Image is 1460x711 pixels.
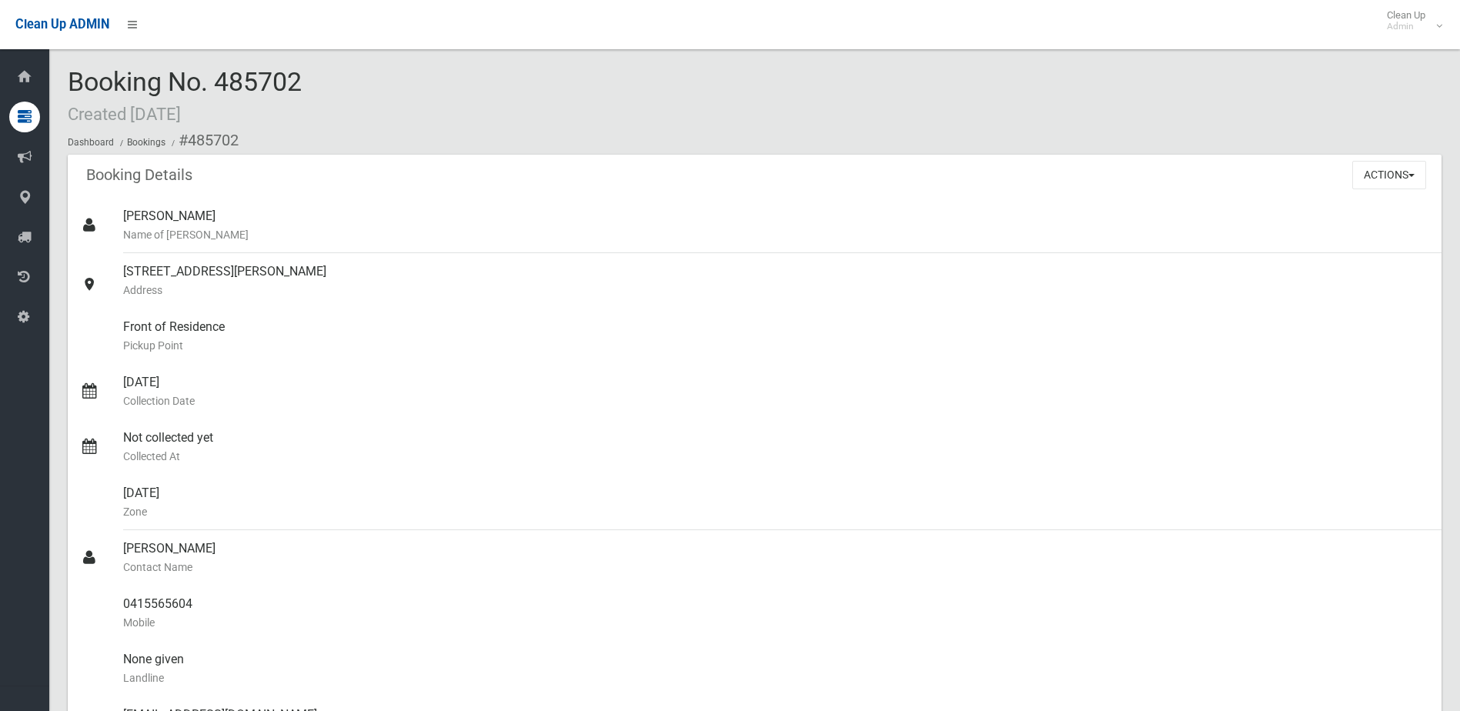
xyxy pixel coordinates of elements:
span: Clean Up [1379,9,1441,32]
span: Booking No. 485702 [68,66,302,126]
small: Contact Name [123,558,1429,576]
small: Mobile [123,613,1429,632]
a: Bookings [127,137,165,148]
small: Created [DATE] [68,104,181,124]
div: [PERSON_NAME] [123,530,1429,586]
li: #485702 [168,126,239,155]
div: Not collected yet [123,419,1429,475]
div: 0415565604 [123,586,1429,641]
div: Front of Residence [123,309,1429,364]
div: [DATE] [123,364,1429,419]
a: Dashboard [68,137,114,148]
small: Pickup Point [123,336,1429,355]
div: None given [123,641,1429,696]
small: Name of [PERSON_NAME] [123,225,1429,244]
small: Address [123,281,1429,299]
small: Admin [1387,21,1425,32]
button: Actions [1352,161,1426,189]
small: Zone [123,502,1429,521]
div: [PERSON_NAME] [123,198,1429,253]
header: Booking Details [68,160,211,190]
small: Collection Date [123,392,1429,410]
span: Clean Up ADMIN [15,17,109,32]
div: [DATE] [123,475,1429,530]
small: Landline [123,669,1429,687]
small: Collected At [123,447,1429,466]
div: [STREET_ADDRESS][PERSON_NAME] [123,253,1429,309]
